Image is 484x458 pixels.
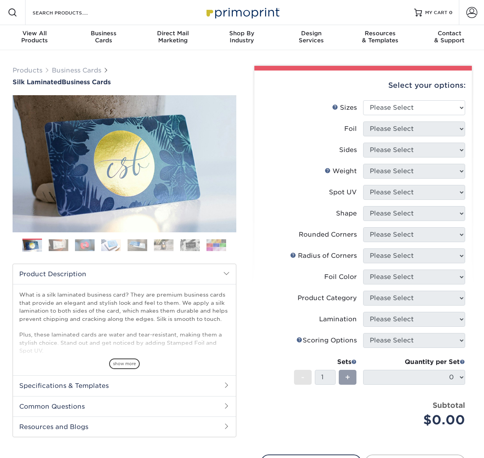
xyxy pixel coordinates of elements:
[19,291,230,418] p: What is a silk laminated business card? They are premium business cards that provide an elegant a...
[301,371,305,383] span: -
[299,230,357,239] div: Rounded Corners
[345,371,350,383] span: +
[296,336,357,345] div: Scoring Options
[325,167,357,176] div: Weight
[324,272,357,282] div: Foil Color
[138,25,207,50] a: Direct MailMarketing
[49,239,68,251] img: Business Cards 02
[203,4,281,21] img: Primoprint
[13,78,236,86] h1: Business Cards
[290,251,357,261] div: Radius of Corners
[415,30,484,37] span: Contact
[154,239,174,251] img: Business Cards 06
[109,358,140,369] span: show more
[294,357,357,367] div: Sets
[298,293,357,303] div: Product Category
[346,30,415,44] div: & Templates
[363,357,465,367] div: Quantity per Set
[13,264,236,284] h2: Product Description
[138,30,207,44] div: Marketing
[13,375,236,396] h2: Specifications & Templates
[101,239,121,251] img: Business Cards 04
[206,239,226,251] img: Business Cards 08
[369,411,465,429] div: $0.00
[261,71,466,100] div: Select your options:
[22,236,42,255] img: Business Cards 01
[52,67,101,74] a: Business Cards
[277,30,346,37] span: Design
[344,124,357,134] div: Foil
[277,30,346,44] div: Services
[13,67,42,74] a: Products
[319,315,357,324] div: Lamination
[425,9,447,16] span: MY CART
[75,239,95,251] img: Business Cards 03
[69,25,138,50] a: BusinessCards
[277,25,346,50] a: DesignServices
[13,78,236,86] a: Silk LaminatedBusiness Cards
[69,30,138,37] span: Business
[13,396,236,416] h2: Common Questions
[207,30,276,37] span: Shop By
[449,10,453,15] span: 0
[32,8,108,17] input: SEARCH PRODUCTS.....
[415,25,484,50] a: Contact& Support
[69,30,138,44] div: Cards
[329,188,357,197] div: Spot UV
[207,30,276,44] div: Industry
[13,78,62,86] span: Silk Laminated
[346,25,415,50] a: Resources& Templates
[336,209,357,218] div: Shape
[13,52,236,275] img: Silk Laminated 01
[433,401,465,409] strong: Subtotal
[339,145,357,155] div: Sides
[332,103,357,112] div: Sizes
[13,416,236,437] h2: Resources and Blogs
[346,30,415,37] span: Resources
[138,30,207,37] span: Direct Mail
[128,239,147,251] img: Business Cards 05
[180,239,200,251] img: Business Cards 07
[415,30,484,44] div: & Support
[207,25,276,50] a: Shop ByIndustry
